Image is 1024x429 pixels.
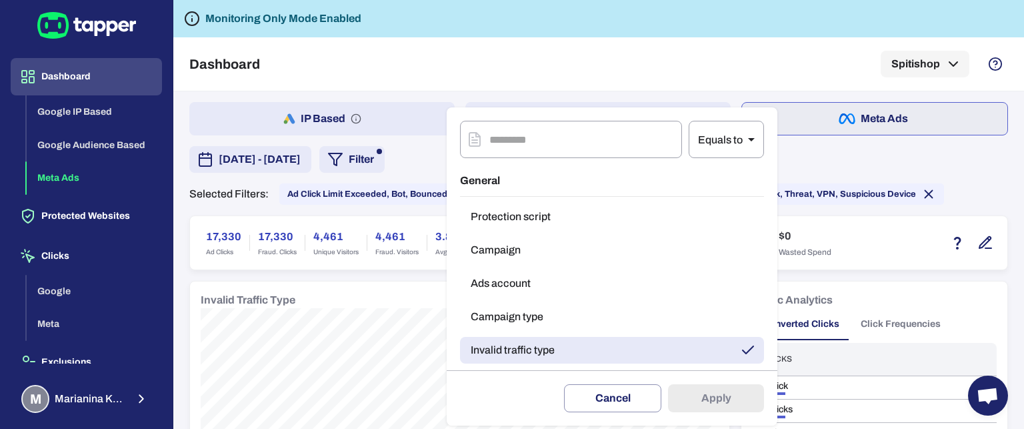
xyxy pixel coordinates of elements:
[460,337,764,364] button: Invalid traffic type
[460,270,764,297] button: Ads account
[689,121,764,158] div: Equals to
[460,165,764,197] p: General
[460,304,764,330] button: Campaign type
[968,376,1008,416] div: Open chat
[564,384,661,412] button: Cancel
[460,203,764,230] button: Protection script
[460,237,764,264] button: Campaign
